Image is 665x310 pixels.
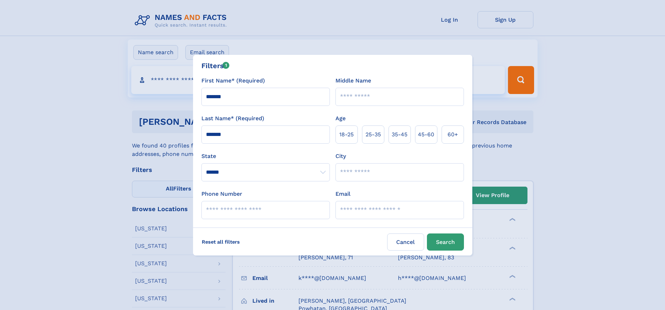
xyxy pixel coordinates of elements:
[201,152,330,160] label: State
[201,190,242,198] label: Phone Number
[201,114,264,123] label: Last Name* (Required)
[201,60,230,71] div: Filters
[418,130,434,139] span: 45‑60
[365,130,381,139] span: 25‑35
[201,77,265,85] label: First Name* (Required)
[335,152,346,160] label: City
[335,114,346,123] label: Age
[427,233,464,251] button: Search
[387,233,424,251] label: Cancel
[339,130,354,139] span: 18‑25
[197,233,244,250] label: Reset all filters
[335,190,350,198] label: Email
[448,130,458,139] span: 60+
[335,77,371,85] label: Middle Name
[392,130,407,139] span: 35‑45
